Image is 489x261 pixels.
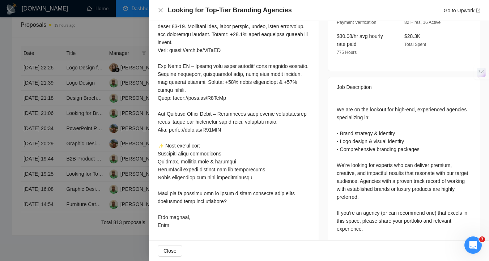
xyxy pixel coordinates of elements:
span: $30.08/hr avg hourly rate paid [337,33,383,47]
span: $28.3K [404,33,420,39]
iframe: Intercom live chat [464,236,482,254]
span: close [158,7,163,13]
div: Job Description [337,77,471,97]
span: 3 [479,236,485,242]
button: Close [158,245,182,257]
span: 775 Hours [337,50,357,55]
button: Close [158,7,163,13]
span: Total Spent [404,42,426,47]
a: Go to Upworkexport [443,8,480,13]
span: Payment Verification [337,20,376,25]
span: 82 Hires, 16 Active [404,20,441,25]
span: export [476,8,480,13]
span: Close [163,247,177,255]
div: We are on the lookout for high-end, experienced agencies specializing in: - Brand strategy & iden... [337,106,471,233]
h4: Looking for Top-Tier Branding Agencies [168,6,292,15]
